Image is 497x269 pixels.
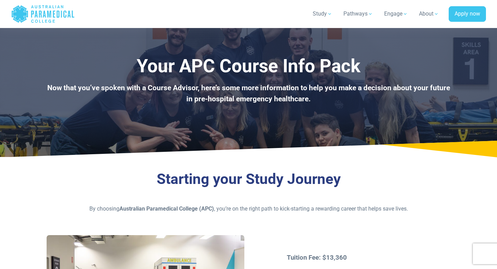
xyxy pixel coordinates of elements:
[47,170,450,188] h3: Starting your Study Journey
[47,205,450,213] p: By choosing , you’re on the right path to kick-starting a rewarding career that helps save lives.
[415,4,443,24] a: About
[119,205,214,212] strong: Australian Paramedical College (APC)
[287,254,347,261] strong: Tuition Fee: $13,360
[11,3,75,25] a: Australian Paramedical College
[47,84,450,103] b: Now that you’ve spoken with a Course Advisor, here’s some more information to help you make a dec...
[309,4,337,24] a: Study
[380,4,412,24] a: Engage
[449,6,486,22] a: Apply now
[47,55,450,77] h1: Your APC Course Info Pack
[339,4,377,24] a: Pathways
